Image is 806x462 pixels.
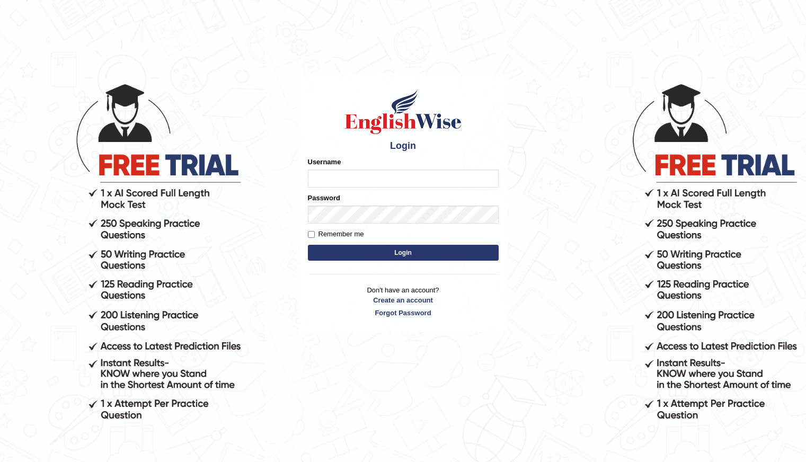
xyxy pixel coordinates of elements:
[308,245,499,261] button: Login
[308,308,499,318] a: Forgot Password
[308,141,499,152] h4: Login
[308,229,364,239] label: Remember me
[343,88,464,136] img: Logo of English Wise sign in for intelligent practice with AI
[308,157,341,167] label: Username
[308,285,499,318] p: Don't have an account?
[308,193,340,203] label: Password
[308,295,499,305] a: Create an account
[308,231,315,238] input: Remember me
